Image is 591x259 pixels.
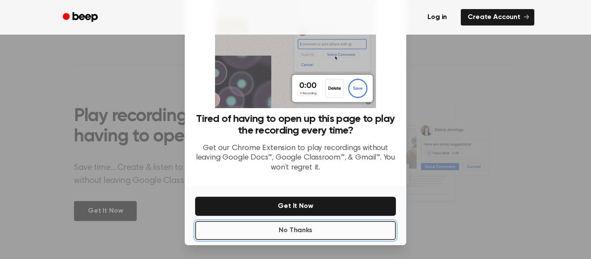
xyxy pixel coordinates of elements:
[195,197,396,216] button: Get It Now
[195,144,396,173] p: Get our Chrome Extension to play recordings without leaving Google Docs™, Google Classroom™, & Gm...
[419,7,456,27] a: Log in
[195,113,396,137] h3: Tired of having to open up this page to play the recording every time?
[57,9,106,26] a: Beep
[461,9,534,26] a: Create Account
[195,221,396,240] button: No Thanks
